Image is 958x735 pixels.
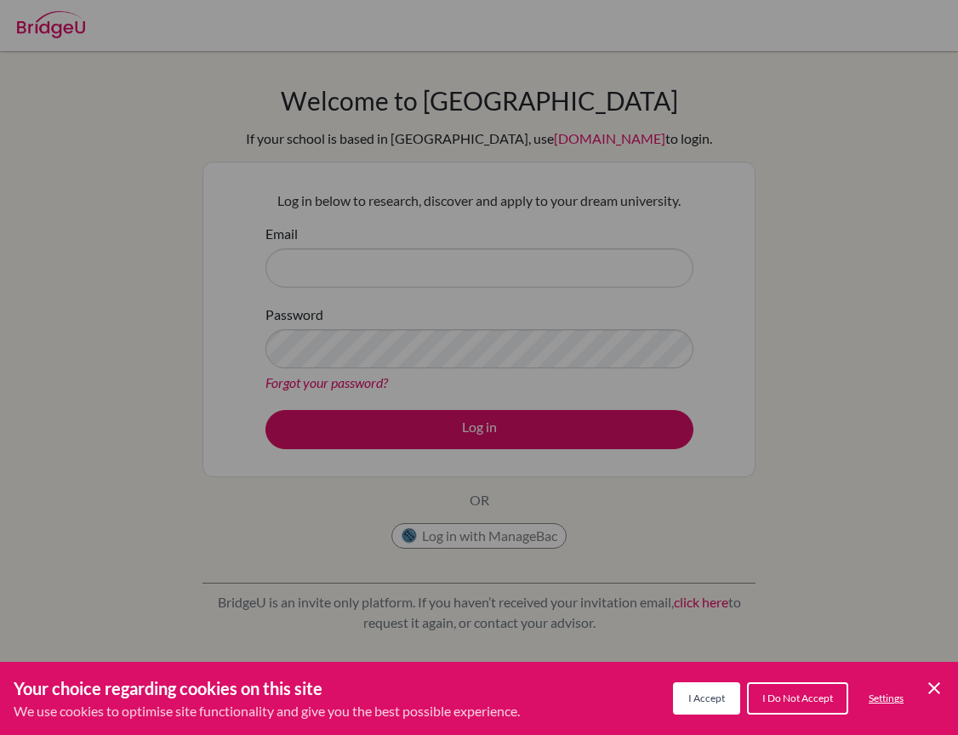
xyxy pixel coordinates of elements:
h3: Your choice regarding cookies on this site [14,675,520,701]
button: I Do Not Accept [747,682,848,715]
button: I Accept [673,682,740,715]
button: Settings [855,684,917,713]
span: Settings [869,692,904,704]
p: We use cookies to optimise site functionality and give you the best possible experience. [14,701,520,721]
span: I Accept [688,692,725,704]
span: I Do Not Accept [762,692,833,704]
button: Save and close [924,678,944,698]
